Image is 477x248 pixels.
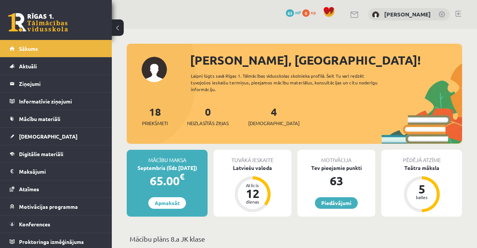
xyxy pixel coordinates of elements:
div: 5 [411,183,433,195]
p: Mācību plāns 8.a JK klase [130,234,459,244]
div: Tev pieejamie punkti [297,164,375,172]
span: Proktoringa izmēģinājums [19,238,84,245]
div: Tuvākā ieskaite [214,150,291,164]
span: mP [295,9,301,15]
span: [DEMOGRAPHIC_DATA] [19,133,78,140]
div: Atlicis [241,183,264,187]
span: Motivācijas programma [19,203,78,210]
span: Aktuāli [19,63,37,69]
span: Konferences [19,221,50,227]
a: [PERSON_NAME] [384,10,431,18]
span: 0 [302,9,310,17]
a: 18Priekšmeti [142,105,168,127]
span: Digitālie materiāli [19,151,63,157]
a: Motivācijas programma [10,198,102,215]
a: Konferences [10,216,102,233]
a: Digitālie materiāli [10,145,102,162]
span: Priekšmeti [142,120,168,127]
a: [DEMOGRAPHIC_DATA] [10,128,102,145]
a: 0Neizlasītās ziņas [187,105,229,127]
span: [DEMOGRAPHIC_DATA] [248,120,300,127]
a: Aktuāli [10,58,102,75]
a: Teātra māksla 5 balles [381,164,462,213]
div: Latviešu valoda [214,164,291,172]
div: Mācību maksa [127,150,208,164]
div: 12 [241,187,264,199]
span: 63 [286,9,294,17]
div: [PERSON_NAME], [GEOGRAPHIC_DATA]! [190,51,462,69]
a: 63 mP [286,9,301,15]
img: Luīze Vasiļjeva [372,11,379,19]
a: Atzīmes [10,180,102,198]
a: Sākums [10,40,102,57]
span: xp [311,9,316,15]
div: Septembris (līdz [DATE]) [127,164,208,172]
div: Teātra māksla [381,164,462,172]
div: Motivācija [297,150,375,164]
a: Ziņojumi [10,75,102,92]
a: Mācību materiāli [10,110,102,127]
div: 63 [297,172,375,190]
a: Maksājumi [10,163,102,180]
a: 4[DEMOGRAPHIC_DATA] [248,105,300,127]
span: € [180,171,184,182]
div: Pēdējā atzīme [381,150,462,164]
a: 0 xp [302,9,319,15]
div: balles [411,195,433,199]
a: Piedāvājumi [315,197,358,209]
a: Rīgas 1. Tālmācības vidusskola [8,13,68,32]
a: Informatīvie ziņojumi [10,93,102,110]
div: 65.00 [127,172,208,190]
div: dienas [241,199,264,204]
span: Sākums [19,45,38,52]
a: Latviešu valoda Atlicis 12 dienas [214,164,291,213]
a: Apmaksāt [148,197,186,209]
span: Neizlasītās ziņas [187,120,229,127]
span: Atzīmes [19,186,39,192]
legend: Maksājumi [19,163,102,180]
div: Laipni lūgts savā Rīgas 1. Tālmācības vidusskolas skolnieka profilā. Šeit Tu vari redzēt tuvojošo... [191,72,392,93]
legend: Ziņojumi [19,75,102,92]
span: Mācību materiāli [19,115,60,122]
legend: Informatīvie ziņojumi [19,93,102,110]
